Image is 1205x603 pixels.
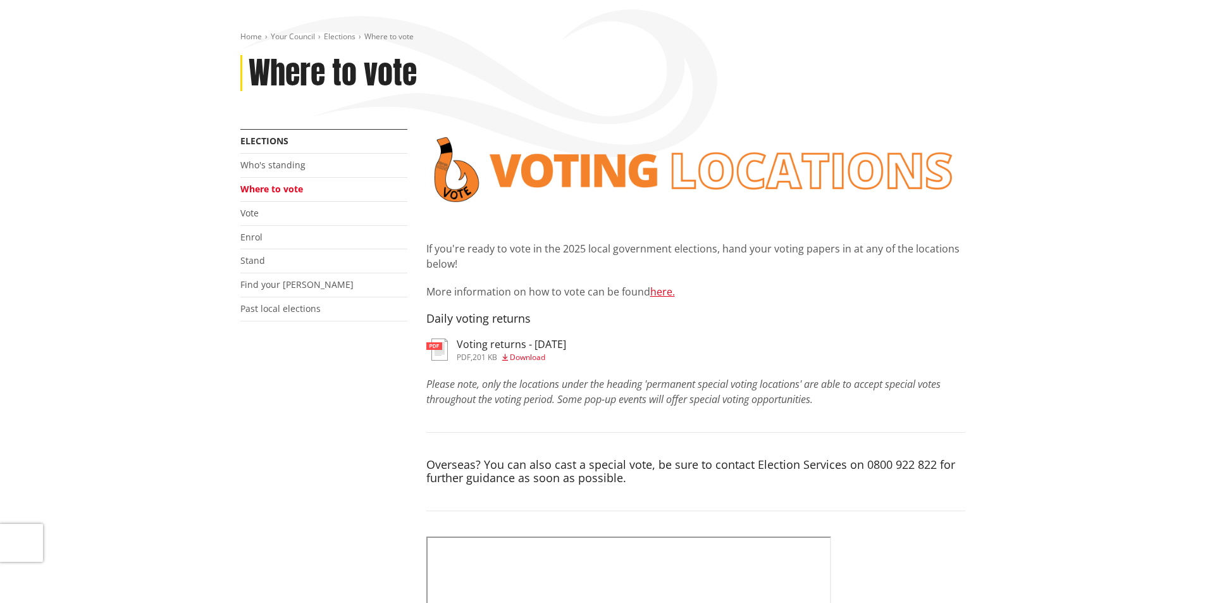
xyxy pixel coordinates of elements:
[426,312,965,326] h4: Daily voting returns
[240,183,303,195] a: Where to vote
[650,285,675,299] a: here.
[324,31,355,42] a: Elections
[426,129,965,210] img: voting locations banner
[240,254,265,266] a: Stand
[426,284,965,299] p: More information on how to vote can be found
[240,31,262,42] a: Home
[271,31,315,42] a: Your Council
[240,135,288,147] a: Elections
[249,55,417,92] h1: Where to vote
[240,302,321,314] a: Past local elections
[240,32,965,42] nav: breadcrumb
[240,231,263,243] a: Enrol
[364,31,414,42] span: Where to vote
[457,354,566,361] div: ,
[240,207,259,219] a: Vote
[457,352,471,363] span: pdf
[426,339,566,361] a: Voting returns - [DATE] pdf,201 KB Download
[457,339,566,351] h3: Voting returns - [DATE]
[240,278,354,290] a: Find your [PERSON_NAME]
[473,352,497,363] span: 201 KB
[426,241,965,271] p: If you're ready to vote in the 2025 local government elections, hand your voting papers in at any...
[426,458,965,485] h4: Overseas? You can also cast a special vote, be sure to contact Election Services on 0800 922 822 ...
[510,352,545,363] span: Download
[426,377,941,406] em: Please note, only the locations under the heading 'permanent special voting locations' are able t...
[1147,550,1192,595] iframe: Messenger Launcher
[426,339,448,361] img: document-pdf.svg
[240,159,306,171] a: Who's standing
